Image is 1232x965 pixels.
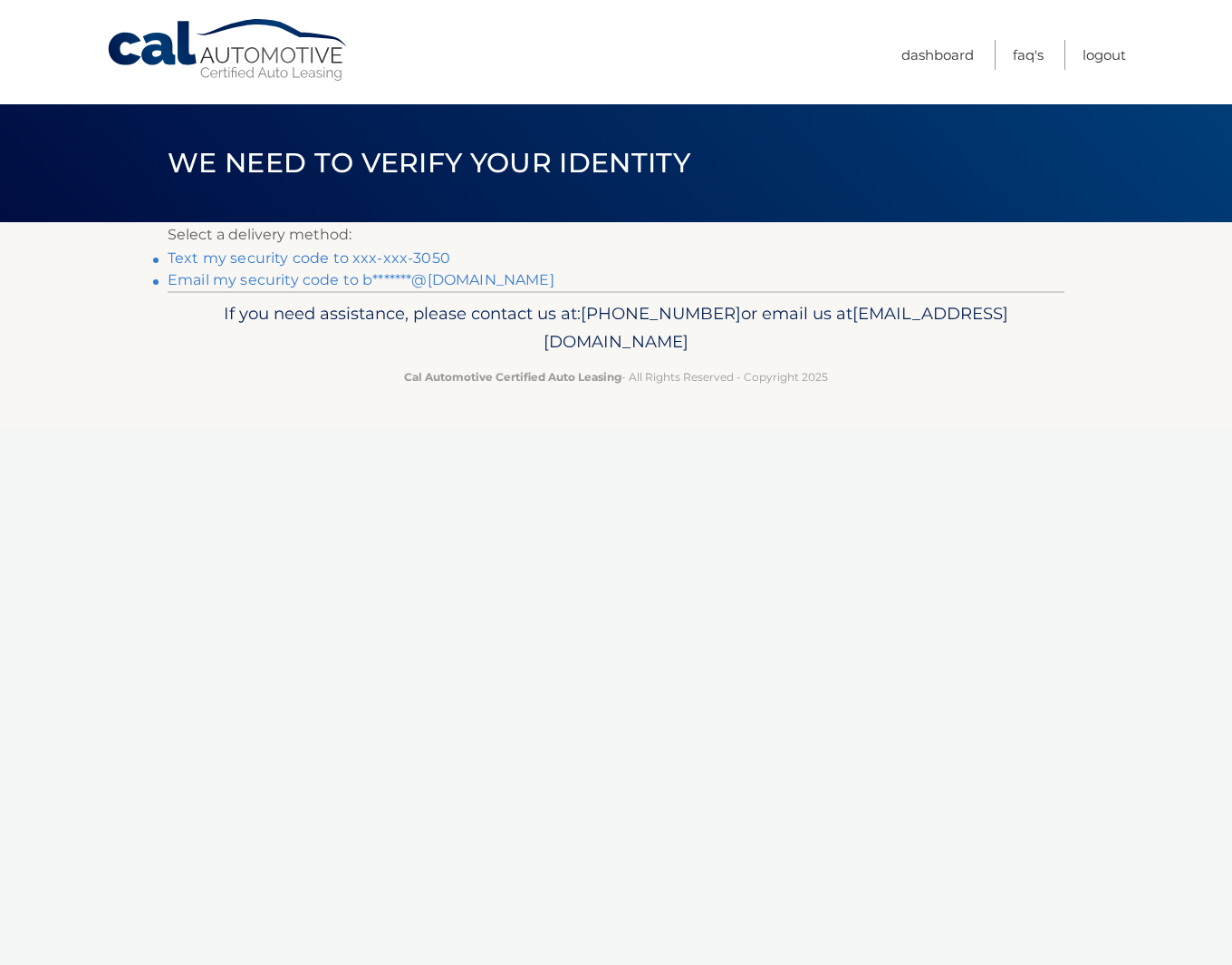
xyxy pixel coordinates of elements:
[168,271,554,288] a: Email my security code to b*******@[DOMAIN_NAME]
[179,367,1053,386] p: - All Rights Reserved - Copyright 2025
[1083,40,1126,70] a: Logout
[404,370,621,384] strong: Cal Automotive Certified Auto Leasing
[179,299,1053,357] p: If you need assistance, please contact us at: or email us at
[168,249,450,267] a: Text my security code to xxx-xxx-3050
[168,146,690,180] span: We need to verify your identity
[581,303,741,324] span: [PHONE_NUMBER]
[106,18,351,83] a: Cal Automotive
[901,40,974,70] a: Dashboard
[1013,40,1044,70] a: FAQ's
[168,222,1064,248] p: Select a delivery method:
